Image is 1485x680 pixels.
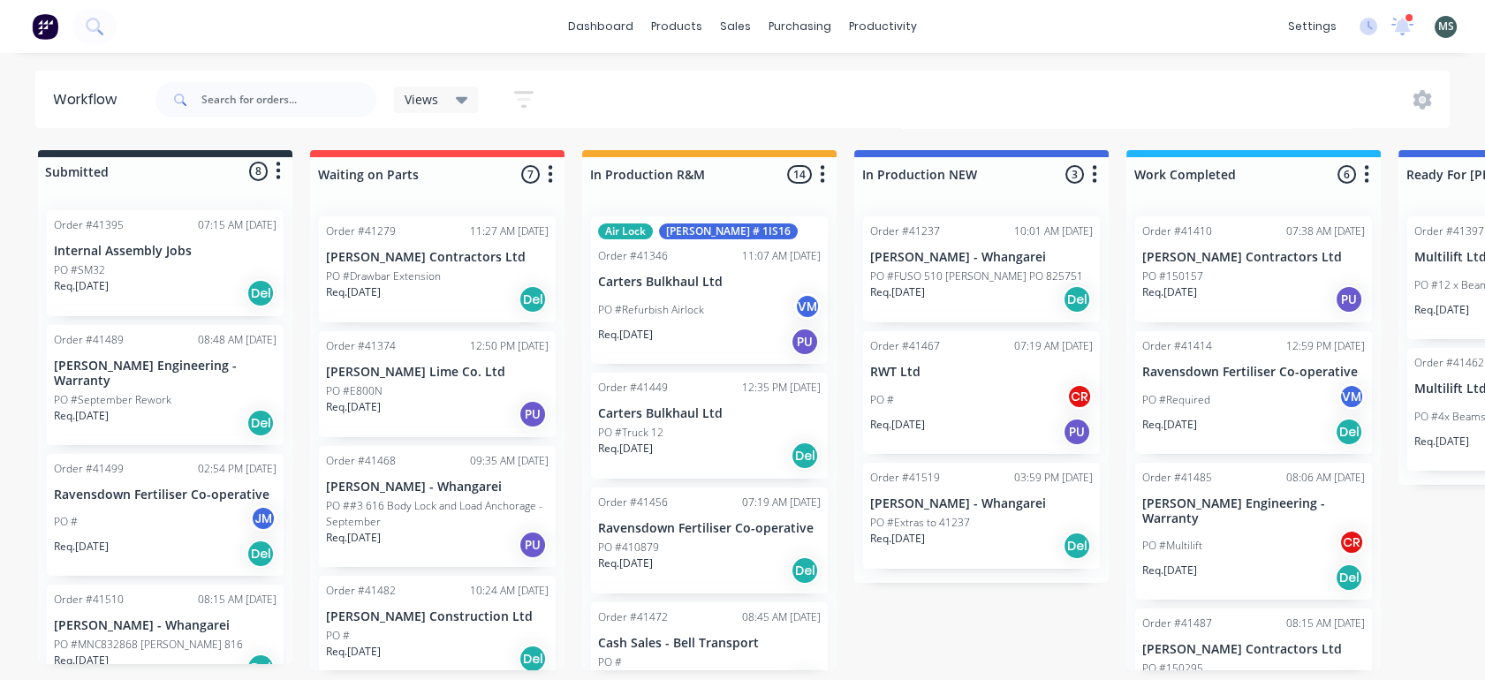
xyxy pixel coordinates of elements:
[54,653,109,669] p: Req. [DATE]
[598,223,653,239] div: Air Lock
[198,332,277,348] div: 08:48 AM [DATE]
[319,446,556,567] div: Order #4146809:35 AM [DATE][PERSON_NAME] - WhangareiPO ##3 616 Body Lock and Load Anchorage - Sep...
[863,463,1100,569] div: Order #4151903:59 PM [DATE][PERSON_NAME] - WhangareiPO #Extras to 41237Req.[DATE]Del
[591,487,828,593] div: Order #4145607:19 AM [DATE]Ravensdown Fertiliser Co-operativePO #410879Req.[DATE]Del
[1279,13,1345,40] div: settings
[863,331,1100,454] div: Order #4146707:19 AM [DATE]RWT LtdPO #CRReq.[DATE]PU
[742,248,821,264] div: 11:07 AM [DATE]
[840,13,926,40] div: productivity
[246,279,275,307] div: Del
[47,210,284,316] div: Order #4139507:15 AM [DATE]Internal Assembly JobsPO #SM32Req.[DATE]Del
[201,82,376,117] input: Search for orders...
[1414,434,1469,450] p: Req. [DATE]
[405,90,438,109] span: Views
[870,470,940,486] div: Order #41519
[559,13,642,40] a: dashboard
[326,338,396,354] div: Order #41374
[870,223,940,239] div: Order #41237
[591,216,828,364] div: Air Lock[PERSON_NAME] # 1IS16Order #4134611:07 AM [DATE]Carters Bulkhaul LtdPO #Refurbish Airlock...
[326,583,396,599] div: Order #41482
[326,453,396,469] div: Order #41468
[1286,470,1365,486] div: 08:06 AM [DATE]
[598,495,668,510] div: Order #41456
[598,406,821,421] p: Carters Bulkhaul Ltd
[1142,250,1365,265] p: [PERSON_NAME] Contractors Ltd
[470,583,549,599] div: 10:24 AM [DATE]
[54,332,124,348] div: Order #41489
[1135,216,1372,322] div: Order #4141007:38 AM [DATE][PERSON_NAME] Contractors LtdPO #150157Req.[DATE]PU
[870,496,1093,511] p: [PERSON_NAME] - Whangarei
[54,278,109,294] p: Req. [DATE]
[519,645,547,673] div: Del
[198,217,277,233] div: 07:15 AM [DATE]
[659,223,798,239] div: [PERSON_NAME] # 1IS16
[711,13,760,40] div: sales
[54,217,124,233] div: Order #41395
[326,609,549,624] p: [PERSON_NAME] Construction Ltd
[519,285,547,314] div: Del
[1142,616,1212,631] div: Order #41487
[1142,661,1203,676] p: PO #150295
[326,383,383,399] p: PO #E800N
[870,250,1093,265] p: [PERSON_NAME] - Whangarei
[246,409,275,437] div: Del
[198,461,277,477] div: 02:54 PM [DATE]
[598,327,653,343] p: Req. [DATE]
[870,531,925,547] p: Req. [DATE]
[54,514,78,530] p: PO #
[1063,418,1091,446] div: PU
[319,331,556,437] div: Order #4137412:50 PM [DATE][PERSON_NAME] Lime Co. LtdPO #E800NReq.[DATE]PU
[1414,355,1484,371] div: Order #41462
[326,223,396,239] div: Order #41279
[598,540,659,555] p: PO #410879
[742,380,821,396] div: 12:35 PM [DATE]
[791,328,819,356] div: PU
[326,250,549,265] p: [PERSON_NAME] Contractors Ltd
[598,609,668,625] div: Order #41472
[54,461,124,477] div: Order #41499
[319,216,556,322] div: Order #4127911:27 AM [DATE][PERSON_NAME] Contractors LtdPO #Drawbar ExtensionReq.[DATE]Del
[1063,285,1091,314] div: Del
[760,13,840,40] div: purchasing
[742,609,821,625] div: 08:45 AM [DATE]
[1142,470,1212,486] div: Order #41485
[1142,392,1210,408] p: PO #Required
[470,338,549,354] div: 12:50 PM [DATE]
[326,480,549,495] p: [PERSON_NAME] - Whangarei
[1335,285,1363,314] div: PU
[1142,417,1197,433] p: Req. [DATE]
[326,628,350,644] p: PO #
[53,89,125,110] div: Workflow
[870,338,940,354] div: Order #41467
[326,530,381,546] p: Req. [DATE]
[326,644,381,660] p: Req. [DATE]
[1142,284,1197,300] p: Req. [DATE]
[591,373,828,479] div: Order #4144912:35 PM [DATE]Carters Bulkhaul LtdPO #Truck 12Req.[DATE]Del
[598,425,663,441] p: PO #Truck 12
[326,268,441,284] p: PO #Drawbar Extension
[32,13,58,40] img: Factory
[47,325,284,445] div: Order #4148908:48 AM [DATE][PERSON_NAME] Engineering - WarrantyPO #September ReworkReq.[DATE]Del
[794,293,821,320] div: VM
[326,498,549,530] p: PO ##3 616 Body Lock and Load Anchorage - September
[1286,338,1365,354] div: 12:59 PM [DATE]
[1135,331,1372,454] div: Order #4141412:59 PM [DATE]Ravensdown Fertiliser Co-operativePO #RequiredVMReq.[DATE]Del
[1286,223,1365,239] div: 07:38 AM [DATE]
[47,454,284,577] div: Order #4149902:54 PM [DATE]Ravensdown Fertiliser Co-operativePO #JMReq.[DATE]Del
[54,539,109,555] p: Req. [DATE]
[470,223,549,239] div: 11:27 AM [DATE]
[1142,223,1212,239] div: Order #41410
[1338,383,1365,410] div: VM
[1142,338,1212,354] div: Order #41414
[1014,338,1093,354] div: 07:19 AM [DATE]
[250,505,277,532] div: JM
[54,618,277,633] p: [PERSON_NAME] - Whangarei
[54,637,243,653] p: PO #MNC832868 [PERSON_NAME] 816
[470,453,549,469] div: 09:35 AM [DATE]
[326,365,549,380] p: [PERSON_NAME] Lime Co. Ltd
[54,392,171,408] p: PO #September Rework
[326,284,381,300] p: Req. [DATE]
[598,636,821,651] p: Cash Sales - Bell Transport
[1414,223,1484,239] div: Order #41397
[870,284,925,300] p: Req. [DATE]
